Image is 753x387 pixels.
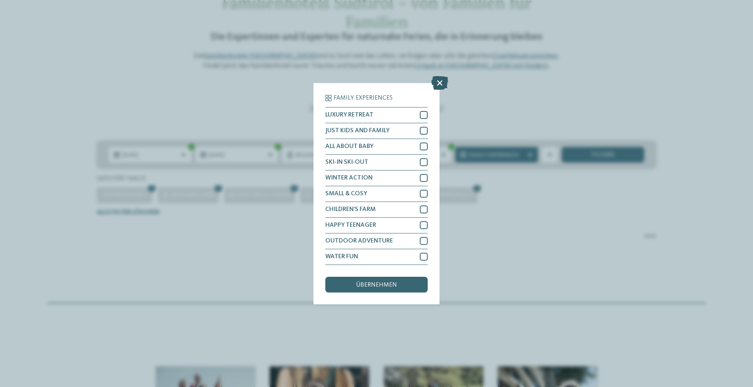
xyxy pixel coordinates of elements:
[325,206,376,213] span: CHILDREN’S FARM
[325,143,373,150] span: ALL ABOUT BABY
[325,112,373,118] span: LUXURY RETREAT
[356,282,397,288] span: übernehmen
[325,222,376,228] span: HAPPY TEENAGER
[325,254,358,260] span: WATER FUN
[334,95,393,101] span: Family Experiences
[325,175,373,181] span: WINTER ACTION
[325,159,368,165] span: SKI-IN SKI-OUT
[325,238,393,244] span: OUTDOOR ADVENTURE
[325,191,367,197] span: SMALL & COSY
[325,128,389,134] span: JUST KIDS AND FAMILY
